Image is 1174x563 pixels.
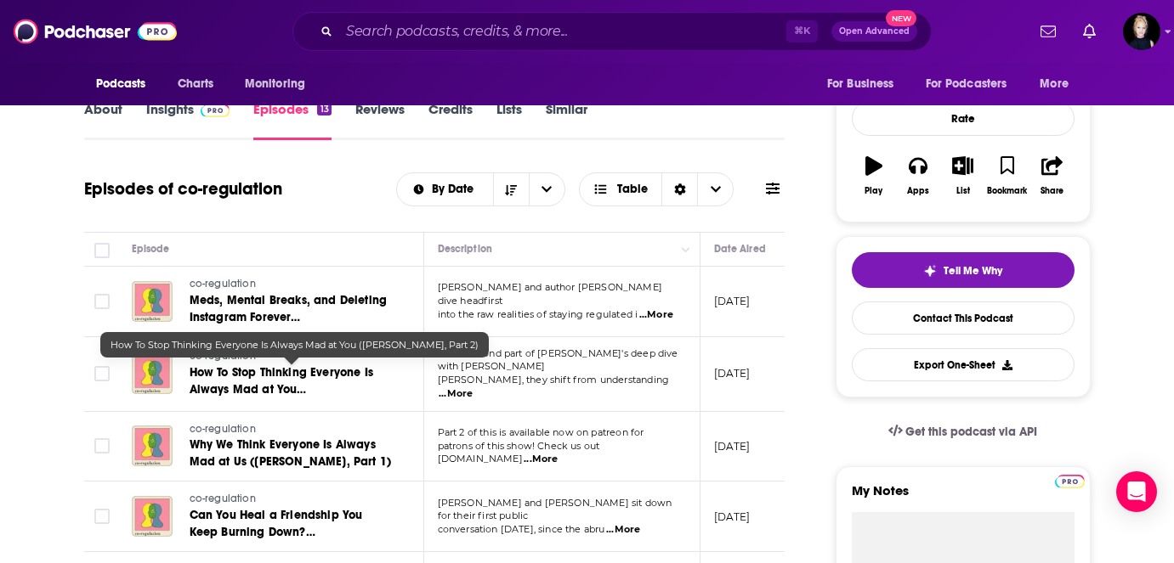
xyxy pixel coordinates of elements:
span: Monitoring [245,72,305,96]
div: Search podcasts, credits, & more... [292,12,932,51]
span: co-regulation [190,493,256,504]
button: open menu [84,68,168,100]
span: [PERSON_NAME] and author [PERSON_NAME] dive headfirst [438,281,663,307]
p: [DATE] [714,366,751,380]
a: Lists [496,101,522,140]
div: List [956,186,970,196]
span: ...More [439,387,473,401]
button: Export One-Sheet [852,348,1075,381]
div: Bookmark [987,186,1027,196]
span: How To Stop Thinking Everyone Is Always Mad at You ([PERSON_NAME], Part 2) [111,339,479,351]
span: Can You Heal a Friendship You Keep Burning Down? ([PERSON_NAME]) [190,508,363,556]
a: Show notifications dropdown [1076,17,1103,46]
button: Choose View [579,172,734,206]
a: co-regulation [190,277,394,292]
span: New [886,10,916,26]
a: Charts [167,68,224,100]
span: co-regulation [190,278,256,290]
span: Toggle select row [94,509,110,524]
a: About [84,101,122,140]
span: patrons of this show! Check us out [DOMAIN_NAME] [438,440,600,465]
span: For Business [827,72,894,96]
img: Podchaser Pro [201,104,230,117]
p: [DATE] [714,294,751,308]
input: Search podcasts, credits, & more... [339,18,786,45]
button: Open AdvancedNew [831,21,917,42]
div: 13 [317,104,331,115]
label: My Notes [852,482,1075,512]
a: InsightsPodchaser Pro [146,101,230,140]
span: How To Stop Thinking Everyone Is Always Mad at You ([PERSON_NAME], Part 2) [190,365,373,414]
span: By Date [432,183,479,195]
img: tell me why sparkle [923,264,937,278]
span: into the raw realities of staying regulated i [438,308,638,320]
div: Description [438,239,492,259]
a: Can You Heal a Friendship You Keep Burning Down? ([PERSON_NAME]) [190,507,394,541]
div: Rate [852,101,1075,136]
a: Reviews [355,101,405,140]
button: open menu [915,68,1032,100]
span: Toggle select row [94,366,110,381]
div: Apps [907,186,929,196]
span: Toggle select row [94,294,110,309]
button: Column Actions [676,239,696,260]
a: Credits [428,101,473,140]
button: List [940,145,984,206]
button: Sort Direction [493,173,529,205]
span: Charts [178,72,214,96]
h2: Choose List sort [396,172,565,206]
a: How To Stop Thinking Everyone Is Always Mad at You ([PERSON_NAME], Part 2) [190,364,394,398]
span: Table [617,183,648,195]
span: More [1040,72,1069,96]
a: Similar [546,101,587,140]
p: [DATE] [714,510,751,524]
button: open menu [1028,68,1090,100]
p: [DATE] [714,439,751,453]
span: conversation [DATE], since the abru [438,523,605,535]
img: Podchaser - Follow, Share and Rate Podcasts [14,15,177,48]
h1: Episodes of co-regulation [84,178,282,200]
button: open menu [233,68,327,100]
span: ...More [524,453,558,466]
button: Show profile menu [1123,13,1160,50]
span: ⌘ K [786,20,818,42]
a: Episodes13 [253,101,331,140]
img: Podchaser Pro [1055,475,1085,488]
span: Toggle select row [94,438,110,453]
img: User Profile [1123,13,1160,50]
button: Apps [896,145,940,206]
span: ...More [606,523,640,537]
span: Get this podcast via API [905,425,1037,439]
div: Date Aired [714,239,766,259]
span: In the second part of [PERSON_NAME]'s deep dive with [PERSON_NAME] [438,347,678,373]
span: Why We Think Everyone Is Always Mad at Us ([PERSON_NAME], Part 1) [190,437,392,469]
span: Open Advanced [839,27,910,36]
span: Part 2 of this is available now on patreon for [438,426,644,438]
button: Play [852,145,896,206]
span: [PERSON_NAME] and [PERSON_NAME] sit down for their first public [438,497,672,522]
button: open menu [815,68,916,100]
button: Bookmark [985,145,1029,206]
div: Sort Direction [661,173,697,205]
button: open menu [529,173,564,205]
button: tell me why sparkleTell Me Why [852,252,1075,288]
button: Share [1029,145,1074,206]
span: Tell Me Why [944,264,1002,278]
span: Meds, Mental Breaks, and Deleting Instagram Forever ([PERSON_NAME]-Parrot) [190,293,388,341]
a: Contact This Podcast [852,301,1075,335]
div: Episode [132,239,170,259]
span: Podcasts [96,72,146,96]
a: co-regulation [190,492,394,507]
div: Share [1041,186,1063,196]
div: Open Intercom Messenger [1116,471,1157,512]
div: Play [865,186,882,196]
span: Logged in as Passell [1123,13,1160,50]
a: Why We Think Everyone Is Always Mad at Us ([PERSON_NAME], Part 1) [190,436,394,470]
a: Show notifications dropdown [1034,17,1063,46]
a: Meds, Mental Breaks, and Deleting Instagram Forever ([PERSON_NAME]-Parrot) [190,292,394,326]
span: ...More [639,308,673,322]
span: For Podcasters [926,72,1007,96]
span: [PERSON_NAME], they shift from understanding [438,374,670,386]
